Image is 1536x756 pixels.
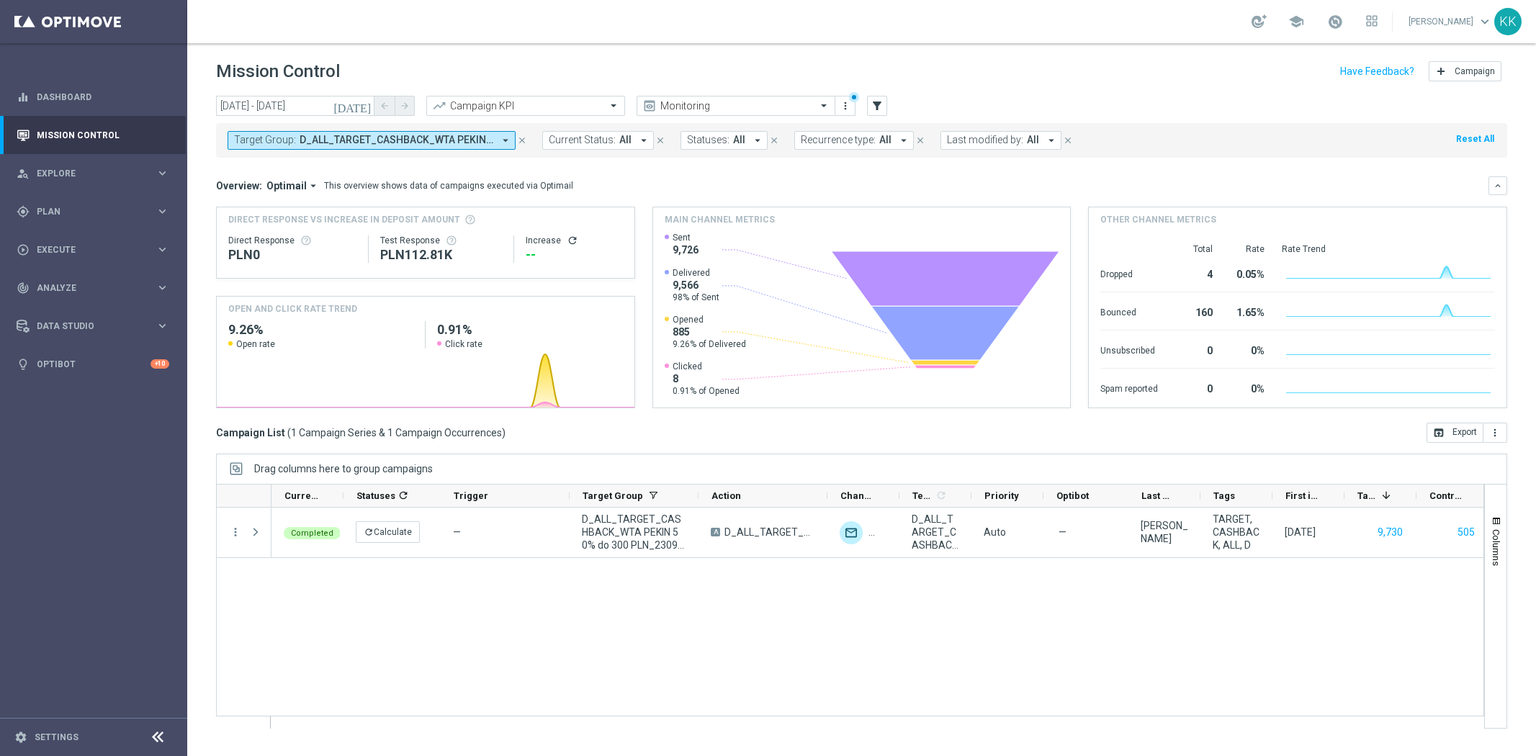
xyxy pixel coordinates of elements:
[16,206,170,217] button: gps_fixed Plan keyboard_arrow_right
[1213,490,1235,501] span: Tags
[1230,243,1265,255] div: Rate
[216,426,506,439] h3: Campaign List
[395,96,415,116] button: arrow_forward
[17,116,169,154] div: Mission Control
[37,207,156,216] span: Plan
[1429,61,1501,81] button: add Campaign
[300,134,493,146] span: D_ALL_TARGET_CASHBACK_WTA PEKIN 50% do 300 PLN_230925
[1100,338,1158,361] div: Unsubscribed
[1435,66,1447,77] i: add
[947,134,1023,146] span: Last modified by:
[681,131,768,150] button: Statuses: All arrow_drop_down
[1427,423,1483,443] button: open_in_browser Export
[912,513,959,552] span: D_ALL_TARGET_CASHBACK_WTA PEKIN 50% do 300 PLN_230925
[1455,131,1496,147] button: Reset All
[234,134,296,146] span: Target Group:
[380,246,502,264] div: PLN112,806
[17,91,30,104] i: equalizer
[637,134,650,147] i: arrow_drop_down
[229,526,242,539] button: more_vert
[1175,300,1213,323] div: 160
[1376,523,1404,541] button: 9,730
[1100,300,1158,323] div: Bounced
[307,179,320,192] i: arrow_drop_down
[17,205,30,218] i: gps_fixed
[1477,14,1493,30] span: keyboard_arrow_down
[665,213,775,226] h4: Main channel metrics
[156,166,169,180] i: keyboard_arrow_right
[16,244,170,256] button: play_circle_outline Execute keyboard_arrow_right
[37,322,156,330] span: Data Studio
[216,96,374,116] input: Select date range
[1483,423,1507,443] button: more_vert
[733,134,745,146] span: All
[516,132,529,148] button: close
[216,61,340,82] h1: Mission Control
[868,521,891,544] img: Private message
[1489,427,1501,438] i: more_vert
[228,235,356,246] div: Direct Response
[400,101,410,111] i: arrow_forward
[17,205,156,218] div: Plan
[37,284,156,292] span: Analyze
[16,130,170,141] div: Mission Control
[291,426,502,439] span: 1 Campaign Series & 1 Campaign Occurrences
[1175,338,1213,361] div: 0
[380,235,502,246] div: Test Response
[432,99,446,113] i: trending_up
[228,131,516,150] button: Target Group: D_ALL_TARGET_CASHBACK_WTA PEKIN 50% do 300 PLN_230925 arrow_drop_down
[1213,513,1260,552] span: TARGET, CASHBACK, ALL, D
[1141,490,1176,501] span: Last Modified By
[984,490,1019,501] span: Priority
[673,292,719,303] span: 98% of Sent
[940,131,1061,150] button: Last modified by: All arrow_drop_down
[454,490,488,501] span: Trigger
[1488,176,1507,195] button: keyboard_arrow_down
[324,179,573,192] div: This overview shows data of campaigns executed via Optimail
[284,490,319,501] span: Current Status
[654,132,667,148] button: close
[1230,261,1265,284] div: 0.05%
[1456,523,1476,541] button: 505
[1340,66,1414,76] input: Have Feedback?
[35,733,78,742] a: Settings
[16,359,170,370] button: lightbulb Optibot +10
[1427,426,1507,438] multiple-options-button: Export to CSV
[499,134,512,147] i: arrow_drop_down
[17,167,156,180] div: Explore
[840,100,851,112] i: more_vert
[331,96,374,117] button: [DATE]
[1357,490,1376,501] span: Targeted Customers
[1491,529,1502,566] span: Columns
[1056,490,1089,501] span: Optibot
[542,131,654,150] button: Current Status: All arrow_drop_down
[37,116,169,154] a: Mission Control
[16,320,170,332] button: Data Studio keyboard_arrow_right
[914,132,927,148] button: close
[1175,261,1213,284] div: 4
[1230,376,1265,399] div: 0%
[1493,181,1503,191] i: keyboard_arrow_down
[897,134,910,147] i: arrow_drop_down
[1175,376,1213,399] div: 0
[1429,490,1464,501] span: Control Customers
[333,99,372,112] i: [DATE]
[291,528,333,538] span: Completed
[37,345,151,383] a: Optibot
[711,490,741,501] span: Action
[912,490,933,501] span: Templates
[655,135,665,145] i: close
[526,246,623,264] div: --
[16,282,170,294] button: track_changes Analyze keyboard_arrow_right
[1045,134,1058,147] i: arrow_drop_down
[17,320,156,333] div: Data Studio
[156,243,169,256] i: keyboard_arrow_right
[1494,8,1522,35] div: KK
[567,235,578,246] i: refresh
[751,134,764,147] i: arrow_drop_down
[769,135,779,145] i: close
[1433,427,1445,438] i: open_in_browser
[583,490,643,501] span: Target Group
